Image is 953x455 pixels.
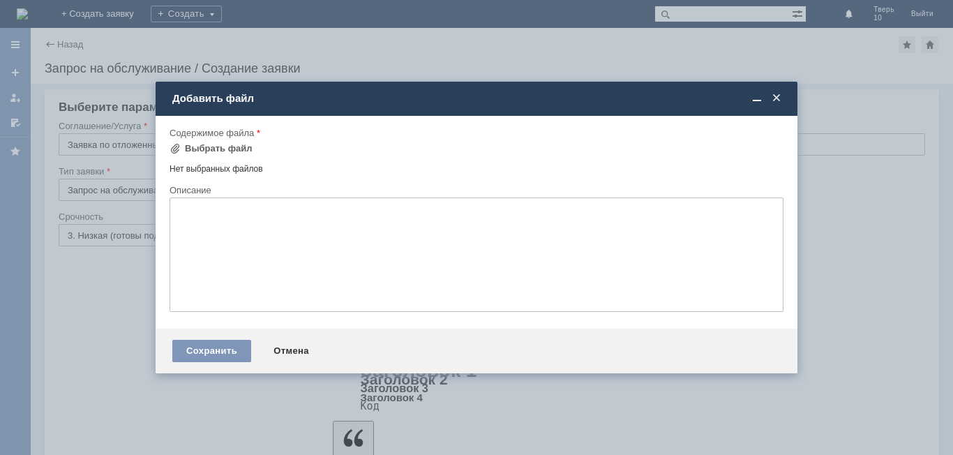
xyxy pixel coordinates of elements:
span: Свернуть (Ctrl + M) [750,92,764,105]
div: Нет выбранных файлов [170,158,783,174]
div: Описание [170,186,781,195]
div: Добавить файл [172,92,783,105]
div: Содержимое файла [170,128,781,137]
div: Прошу удалить отложенные чеки [6,6,204,17]
div: Выбрать файл [185,143,253,154]
span: Закрыть [770,92,783,105]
